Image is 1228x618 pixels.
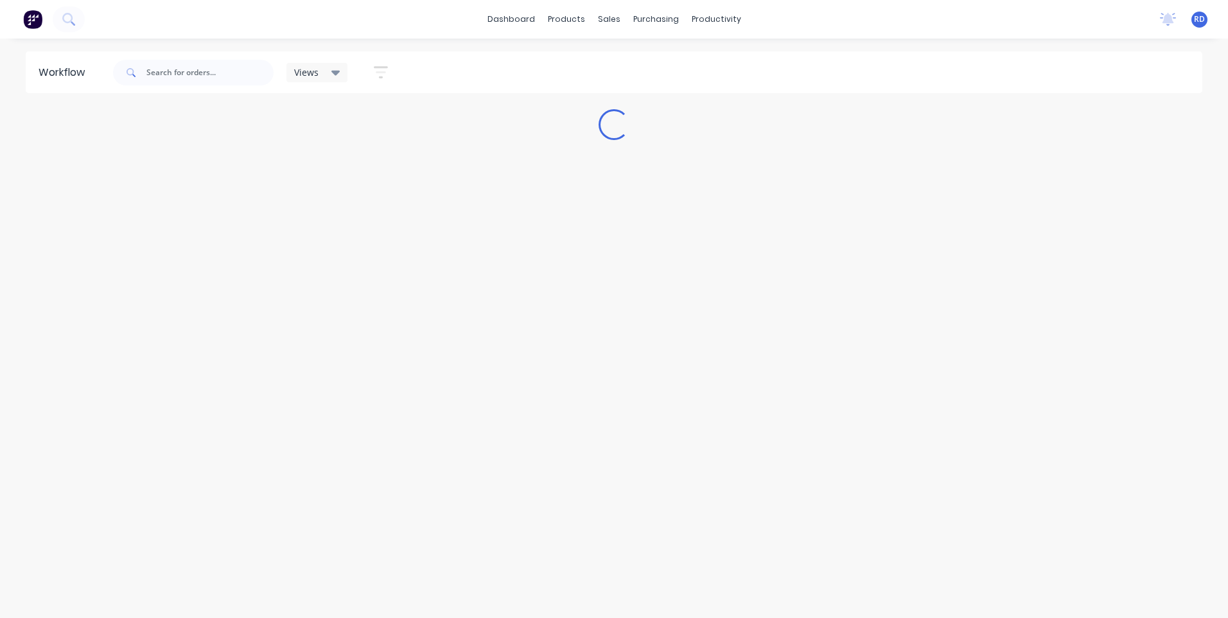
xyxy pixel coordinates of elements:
[627,10,685,29] div: purchasing
[23,10,42,29] img: Factory
[294,66,319,79] span: Views
[146,60,274,85] input: Search for orders...
[685,10,748,29] div: productivity
[541,10,592,29] div: products
[481,10,541,29] a: dashboard
[592,10,627,29] div: sales
[1194,13,1205,25] span: RD
[39,65,91,80] div: Workflow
